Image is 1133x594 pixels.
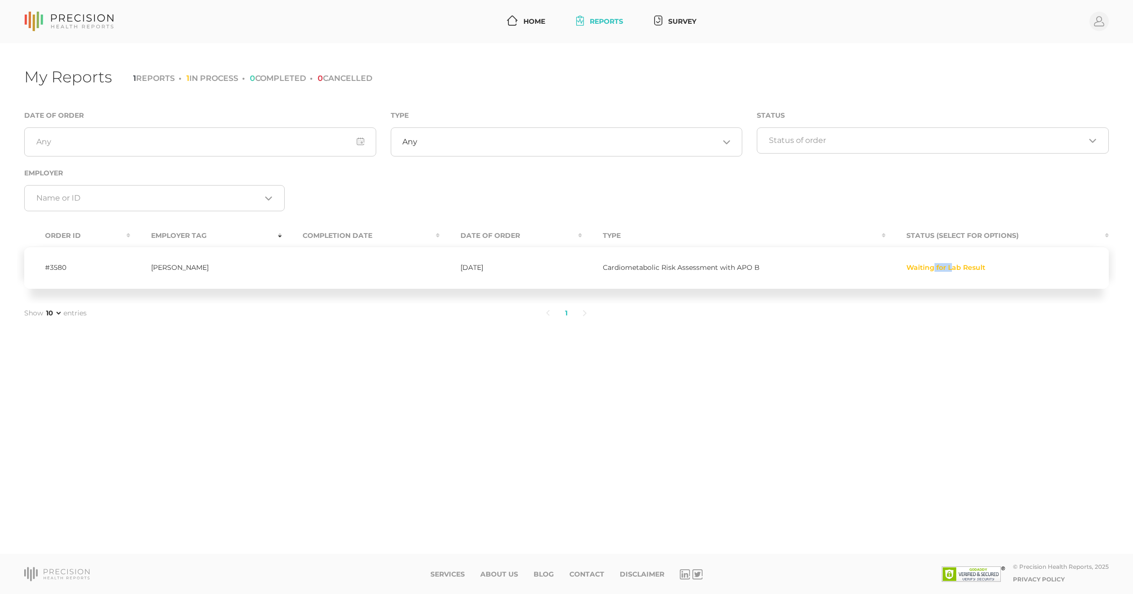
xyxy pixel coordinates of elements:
[620,570,664,578] a: Disclaimer
[44,308,62,318] select: Showentries
[480,570,518,578] a: About Us
[582,225,886,247] th: Type : activate to sort column ascending
[318,74,323,83] span: 0
[179,74,238,83] li: IN PROCESS
[391,111,409,120] label: Type
[757,127,1109,154] div: Search for option
[24,185,285,211] div: Search for option
[282,225,440,247] th: Completion Date : activate to sort column ascending
[36,193,261,203] input: Search for option
[391,127,743,156] div: Search for option
[24,67,112,86] h1: My Reports
[24,308,87,318] label: Show entries
[569,570,604,578] a: Contact
[24,127,376,156] input: Any
[250,74,255,83] span: 0
[133,74,136,83] span: 1
[24,247,130,289] td: #3580
[757,111,785,120] label: Status
[417,137,719,147] input: Search for option
[130,225,282,247] th: Employer Tag : activate to sort column ascending
[430,570,465,578] a: Services
[906,264,985,272] span: Waiting for Lab Result
[186,74,189,83] span: 1
[769,136,1086,145] input: Search for option
[310,74,372,83] li: CANCELLED
[133,74,175,83] li: REPORTS
[24,225,130,247] th: Order ID : activate to sort column ascending
[886,225,1109,247] th: Status (Select for Options) : activate to sort column ascending
[572,13,627,31] a: Reports
[650,13,700,31] a: Survey
[242,74,306,83] li: COMPLETED
[130,247,282,289] td: [PERSON_NAME]
[503,13,549,31] a: Home
[402,137,417,147] span: Any
[440,247,582,289] td: [DATE]
[942,566,1005,582] img: SSL site seal - click to verify
[440,225,582,247] th: Date Of Order : activate to sort column ascending
[1013,563,1109,570] div: © Precision Health Reports, 2025
[1013,576,1065,583] a: Privacy Policy
[534,570,554,578] a: Blog
[24,169,63,177] label: Employer
[24,111,84,120] label: Date of Order
[603,263,760,272] span: Cardiometabolic Risk Assessment with APO B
